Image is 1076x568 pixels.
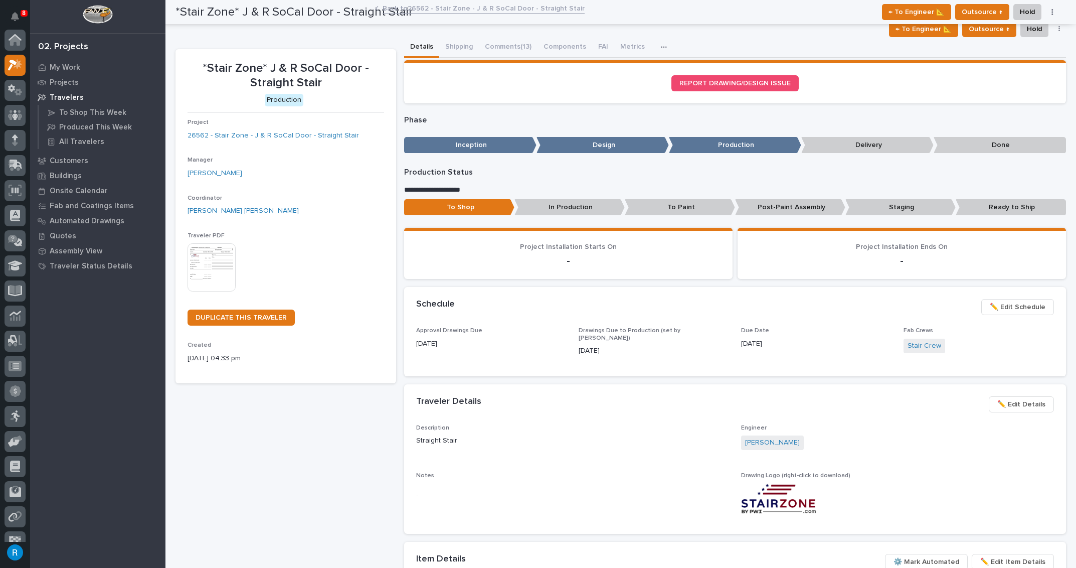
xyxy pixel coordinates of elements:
button: Hold [1020,21,1048,37]
button: Metrics [614,37,651,58]
p: Staging [845,199,956,216]
p: Buildings [50,172,82,181]
p: - [416,491,729,501]
a: 26562 - Stair Zone - J & R SoCal Door - Straight Stair [188,130,359,141]
a: [PERSON_NAME] [188,168,242,179]
span: DUPLICATE THIS TRAVELER [196,314,287,321]
a: [PERSON_NAME] [PERSON_NAME] [188,206,299,216]
p: Produced This Week [59,123,132,132]
span: Traveler PDF [188,233,225,239]
a: Assembly View [30,243,165,258]
p: Phase [404,115,1066,125]
p: Delivery [801,137,934,154]
span: ⚙️ Mark Automated [893,556,959,568]
span: Notes [416,473,434,479]
a: Fab and Coatings Items [30,198,165,213]
p: *Stair Zone* J & R SoCal Door - Straight Stair [188,61,384,90]
span: Hold [1027,23,1042,35]
span: Created [188,342,211,348]
span: ✏️ Edit Item Details [980,556,1045,568]
span: Description [416,425,449,431]
p: Quotes [50,232,76,241]
span: Project Installation Starts On [520,243,617,250]
p: My Work [50,63,80,72]
p: [DATE] [416,339,567,349]
a: Stair Crew [908,341,941,351]
a: Quotes [30,228,165,243]
a: Travelers [30,90,165,105]
button: ✏️ Edit Details [989,396,1054,412]
p: All Travelers [59,137,104,147]
button: ✏️ Edit Schedule [981,299,1054,315]
a: [PERSON_NAME] [745,438,800,448]
p: Inception [404,137,536,154]
span: Project Installation Ends On [856,243,948,250]
a: Onsite Calendar [30,183,165,198]
p: Fab and Coatings Items [50,202,134,211]
p: Production [669,137,801,154]
span: Engineer [741,425,767,431]
h2: Schedule [416,299,455,310]
span: REPORT DRAWING/DESIGN ISSUE [679,80,791,87]
button: FAI [592,37,614,58]
button: ← To Engineer 📐 [889,21,958,37]
span: Drawing Logo (right-click to download) [741,473,850,479]
p: [DATE] [579,346,729,356]
span: Project [188,119,209,125]
span: Manager [188,157,213,163]
div: 02. Projects [38,42,88,53]
p: To Shop [404,199,514,216]
p: - [416,255,721,267]
span: ← To Engineer 📐 [895,23,952,35]
a: Traveler Status Details [30,258,165,273]
span: Approval Drawings Due [416,328,482,334]
h2: Item Details [416,554,466,565]
span: Outsource ↑ [969,23,1010,35]
a: REPORT DRAWING/DESIGN ISSUE [671,75,799,91]
img: Workspace Logo [83,5,112,24]
a: DUPLICATE THIS TRAVELER [188,310,295,326]
span: ✏️ Edit Details [997,398,1045,410]
p: [DATE] 04:33 pm [188,353,384,364]
a: My Work [30,60,165,75]
p: Assembly View [50,247,102,256]
p: Done [934,137,1066,154]
p: Post-Paint Assembly [735,199,845,216]
img: -VCG7mTBM0dimPPbm9ZliIWuceK83I_S-GldFyPL2G8 [741,484,816,514]
p: To Paint [625,199,735,216]
p: To Shop This Week [59,108,126,117]
p: - [750,255,1054,267]
a: Back to26562 - Stair Zone - J & R SoCal Door - Straight Stair [383,2,585,14]
span: Drawings Due to Production (set by [PERSON_NAME]) [579,328,680,341]
button: users-avatar [5,542,26,563]
div: Production [265,94,303,106]
button: Components [537,37,592,58]
button: Shipping [439,37,479,58]
button: Comments (13) [479,37,537,58]
span: Coordinator [188,195,222,201]
p: Onsite Calendar [50,187,108,196]
p: [DATE] [741,339,891,349]
a: Automated Drawings [30,213,165,228]
a: To Shop This Week [39,105,165,119]
span: ✏️ Edit Schedule [990,301,1045,313]
p: In Production [514,199,625,216]
a: Projects [30,75,165,90]
p: Design [536,137,669,154]
a: Customers [30,153,165,168]
p: Production Status [404,168,1066,177]
span: Fab Crews [904,328,933,334]
p: Automated Drawings [50,217,124,226]
p: Traveler Status Details [50,262,132,271]
a: All Travelers [39,134,165,149]
div: Notifications8 [13,12,26,28]
button: Notifications [5,6,26,27]
a: Buildings [30,168,165,183]
button: Outsource ↑ [962,21,1016,37]
button: Details [404,37,439,58]
p: Straight Stair [416,436,729,446]
p: Travelers [50,93,84,102]
p: Ready to Ship [956,199,1066,216]
p: Projects [50,78,79,87]
p: Customers [50,157,88,166]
